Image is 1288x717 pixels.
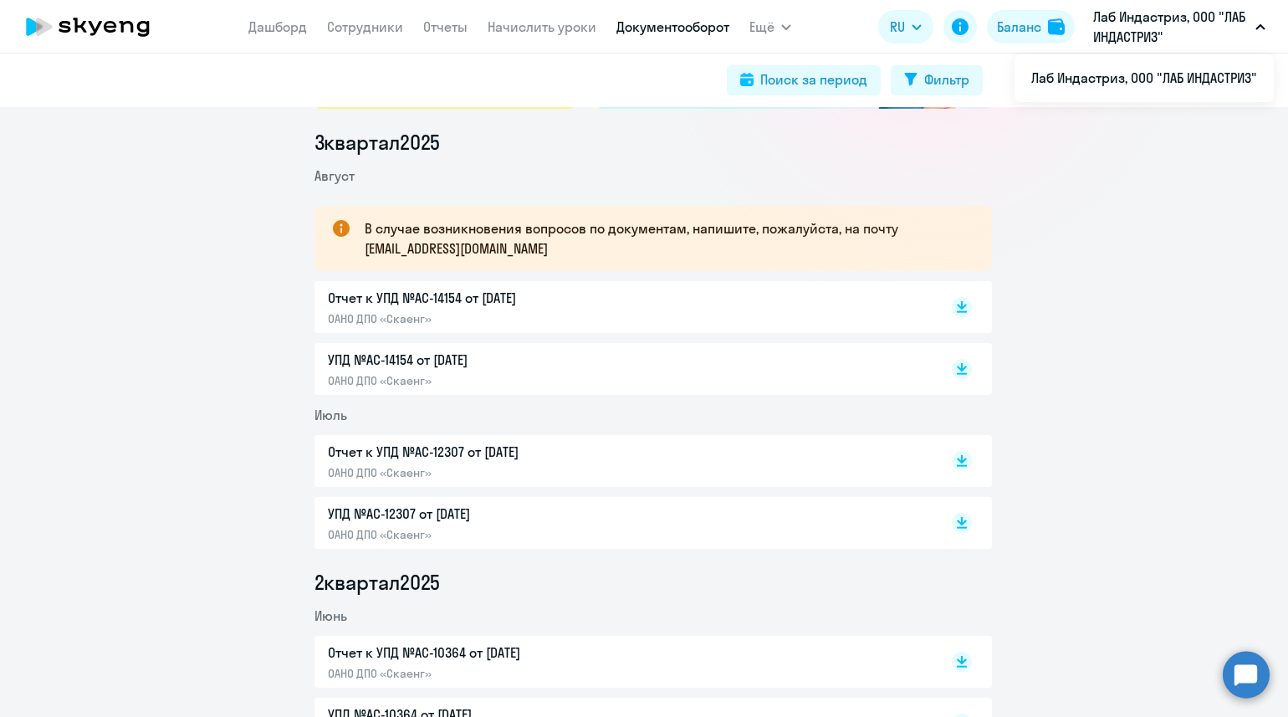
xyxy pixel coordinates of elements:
p: ОАНО ДПО «Скаенг» [328,666,679,681]
div: Фильтр [924,69,969,90]
p: ОАНО ДПО «Скаенг» [328,311,679,326]
ul: Ещё [1015,54,1274,102]
span: Июль [314,407,347,423]
p: ОАНО ДПО «Скаенг» [328,465,679,480]
span: Ещё [749,17,774,37]
button: RU [878,10,933,44]
p: ОАНО ДПО «Скаенг» [328,527,679,542]
p: В случае возникновения вопросов по документам, напишите, пожалуйста, на почту [EMAIL_ADDRESS][DOM... [365,218,962,259]
button: Поиск за период [727,65,881,95]
img: balance [1048,18,1065,35]
p: Отчет к УПД №AC-12307 от [DATE] [328,442,679,462]
div: Баланс [997,17,1041,37]
a: Начислить уроки [488,18,596,35]
p: Отчет к УПД №AC-14154 от [DATE] [328,288,679,308]
button: Ещё [749,10,791,44]
div: Поиск за период [760,69,867,90]
button: Фильтр [891,65,983,95]
a: Документооборот [616,18,729,35]
li: 3 квартал 2025 [314,129,992,156]
p: ОАНО ДПО «Скаенг» [328,373,679,388]
a: Отчет к УПД №AC-12307 от [DATE]ОАНО ДПО «Скаенг» [328,442,917,480]
span: Июнь [314,607,347,624]
p: Лаб Индастриз, ООО "ЛАБ ИНДАСТРИЗ" [1093,7,1249,47]
p: УПД №AC-14154 от [DATE] [328,350,679,370]
a: УПД №AC-12307 от [DATE]ОАНО ДПО «Скаенг» [328,504,917,542]
p: Отчет к УПД №AC-10364 от [DATE] [328,643,679,663]
li: 2 квартал 2025 [314,569,992,596]
a: Отчет к УПД №AC-14154 от [DATE]ОАНО ДПО «Скаенг» [328,288,917,326]
a: УПД №AC-14154 от [DATE]ОАНО ДПО «Скаенг» [328,350,917,388]
span: Август [314,167,355,184]
a: Сотрудники [327,18,403,35]
p: УПД №AC-12307 от [DATE] [328,504,679,524]
a: Дашборд [248,18,307,35]
button: Балансbalance [987,10,1075,44]
a: Отчет к УПД №AC-10364 от [DATE]ОАНО ДПО «Скаенг» [328,643,917,681]
a: Отчеты [423,18,468,35]
button: Лаб Индастриз, ООО "ЛАБ ИНДАСТРИЗ" [1085,7,1274,47]
span: RU [890,17,905,37]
